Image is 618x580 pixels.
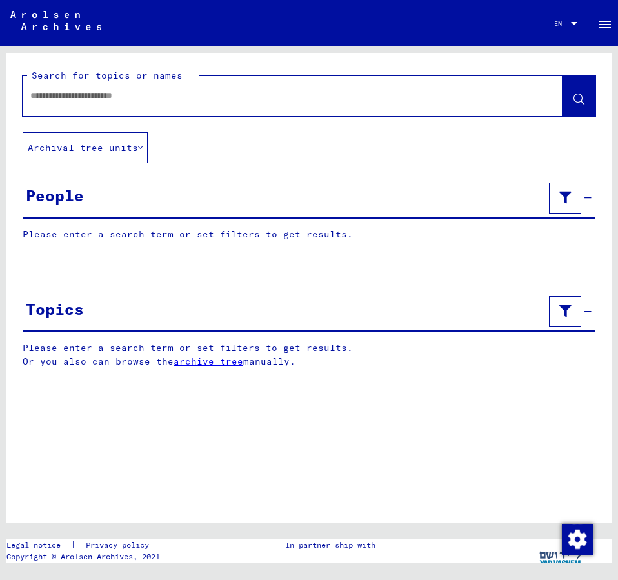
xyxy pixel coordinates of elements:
[32,70,183,81] mat-label: Search for topics or names
[23,341,595,368] p: Please enter a search term or set filters to get results. Or you also can browse the manually.
[6,539,164,551] div: |
[75,539,164,551] a: Privacy policy
[23,228,595,241] p: Please enter a search term or set filters to get results.
[23,132,148,163] button: Archival tree units
[6,539,71,551] a: Legal notice
[26,184,84,207] div: People
[10,11,101,30] img: Arolsen_neg.svg
[537,539,585,572] img: yv_logo.png
[285,539,375,551] p: In partner ship with
[6,551,164,563] p: Copyright © Arolsen Archives, 2021
[592,10,618,36] button: Toggle sidenav
[26,297,84,321] div: Topics
[562,524,593,555] img: Change consent
[597,17,613,32] mat-icon: Side nav toggle icon
[174,355,243,367] a: archive tree
[561,523,592,554] div: Change consent
[554,20,568,27] span: EN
